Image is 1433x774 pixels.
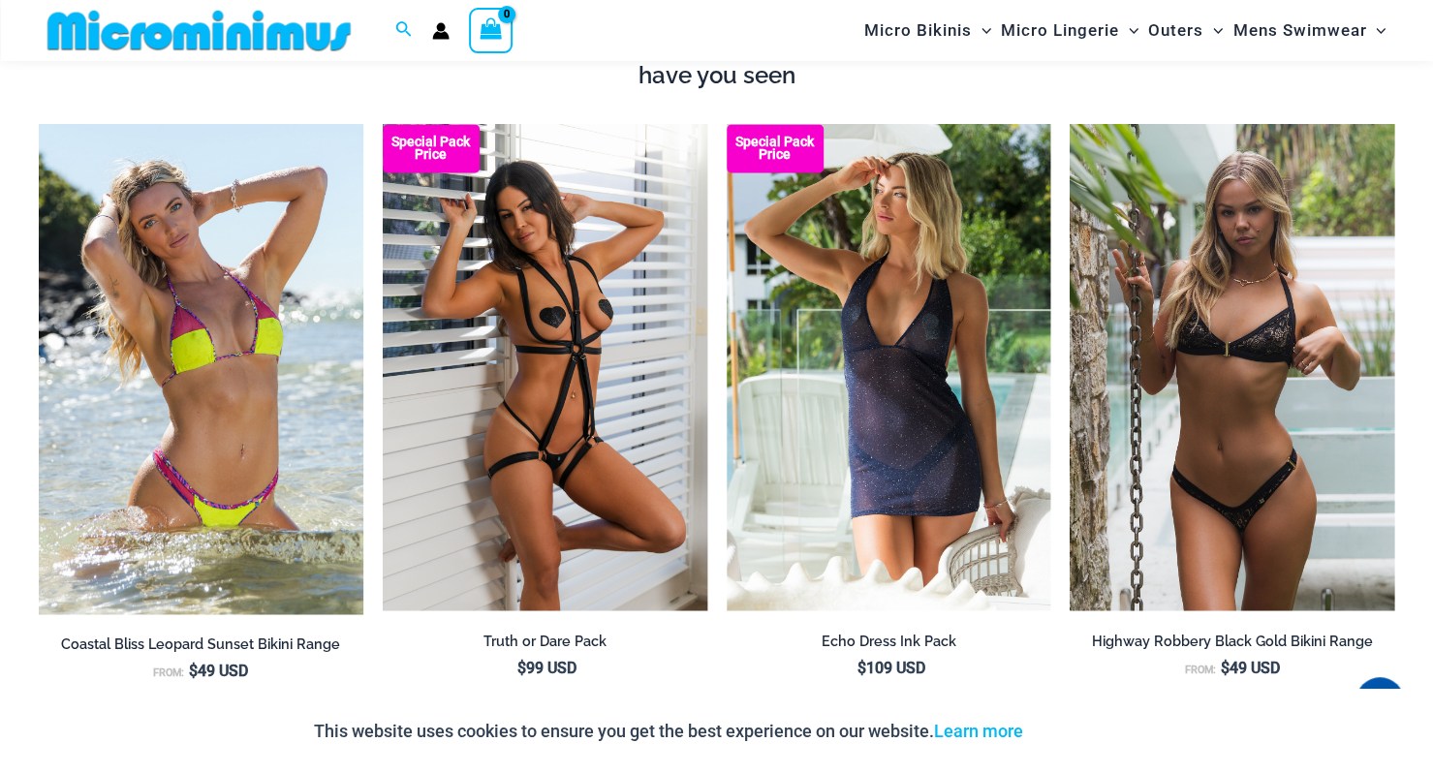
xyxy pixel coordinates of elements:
[383,124,707,610] a: Truth or Dare Black 1905 Bodysuit 611 Micro 07 Truth or Dare Black 1905 Bodysuit 611 Micro 06Trut...
[40,9,358,52] img: MM SHOP LOGO FLAT
[727,632,1051,657] a: Echo Dress Ink Pack
[1221,658,1280,676] bdi: 49 USD
[39,124,363,613] a: Coastal Bliss Leopard Sunset 3171 Tri Top 4371 Thong Bikini 06Coastal Bliss Leopard Sunset 3171 T...
[857,658,865,676] span: $
[39,62,1394,90] h4: have you seen
[383,136,480,161] b: Special Pack Price
[383,124,707,610] img: Truth or Dare Black 1905 Bodysuit 611 Micro 07
[934,721,1023,741] a: Learn more
[1070,632,1394,657] a: Highway Robbery Black Gold Bikini Range
[189,661,198,679] span: $
[153,666,184,678] span: From:
[727,124,1051,610] a: Echo Ink 5671 Dress 682 Thong 07 Echo Ink 5671 Dress 682 Thong 08Echo Ink 5671 Dress 682 Thong 08
[39,635,363,660] a: Coastal Bliss Leopard Sunset Bikini Range
[517,658,526,676] span: $
[39,124,363,613] img: Coastal Bliss Leopard Sunset 3171 Tri Top 4371 Thong Bikini 06
[1185,663,1216,675] span: From:
[1070,124,1394,610] img: Highway Robbery Black Gold 359 Clip Top 439 Clip Bottom 01v2
[1070,632,1394,650] h2: Highway Robbery Black Gold Bikini Range
[727,124,1051,610] img: Echo Ink 5671 Dress 682 Thong 07
[727,632,1051,650] h2: Echo Dress Ink Pack
[189,661,248,679] bdi: 49 USD
[517,658,576,676] bdi: 99 USD
[383,632,707,650] h2: Truth or Dare Pack
[314,717,1023,746] p: This website uses cookies to ensure you get the best experience on our website.
[1221,658,1230,676] span: $
[1070,124,1394,610] a: Highway Robbery Black Gold 359 Clip Top 439 Clip Bottom 01v2Highway Robbery Black Gold 359 Clip T...
[1038,708,1120,755] button: Accept
[857,658,924,676] bdi: 109 USD
[383,632,707,657] a: Truth or Dare Pack
[727,136,824,161] b: Special Pack Price
[39,635,363,653] h2: Coastal Bliss Leopard Sunset Bikini Range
